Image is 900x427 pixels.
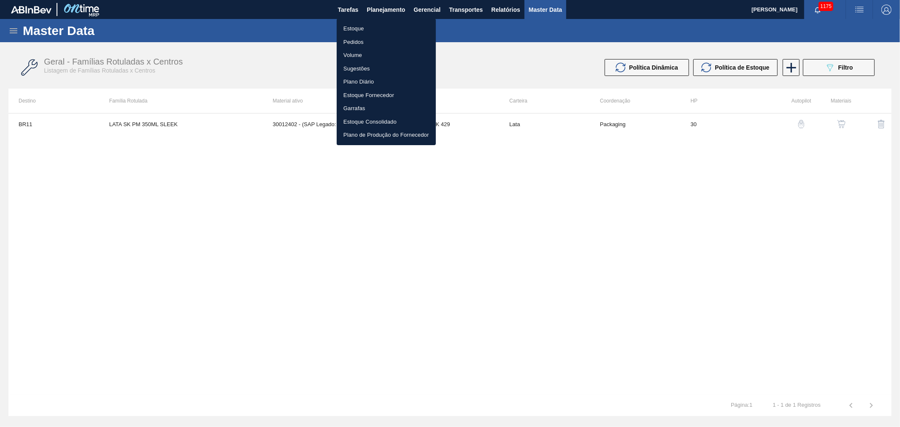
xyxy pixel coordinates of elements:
a: Plano Diário [337,75,436,89]
a: Estoque Fornecedor [337,89,436,102]
a: Sugestões [337,62,436,76]
a: Estoque [337,22,436,35]
a: Estoque Consolidado [337,115,436,129]
a: Plano de Produção do Fornecedor [337,128,436,142]
a: Volume [337,49,436,62]
a: Pedidos [337,35,436,49]
a: Garrafas [337,102,436,115]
